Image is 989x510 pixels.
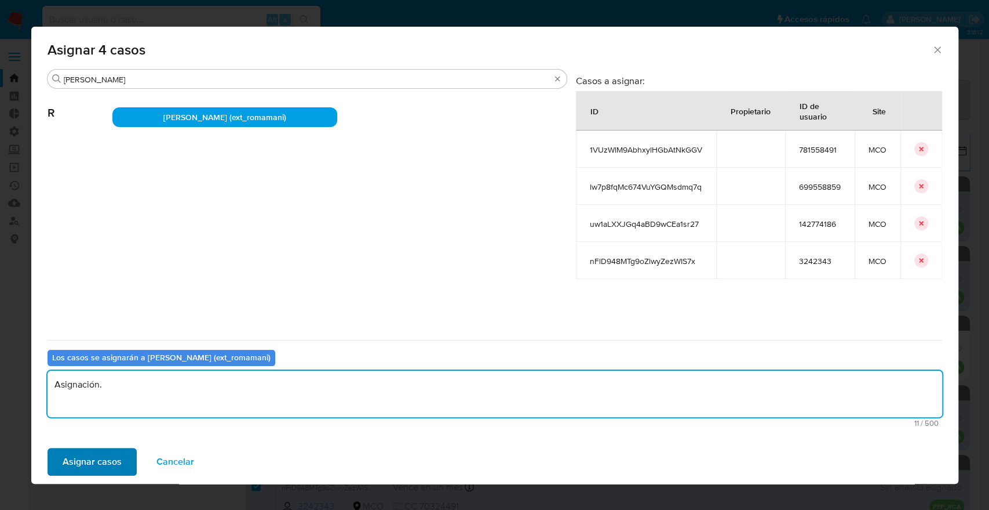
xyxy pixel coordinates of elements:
[799,219,841,229] span: 142774186
[932,44,942,55] button: Cerrar ventana
[48,371,942,417] textarea: Asignación.
[576,97,612,125] div: ID
[64,74,550,85] input: Buscar analista
[52,74,61,84] button: Buscar
[717,97,784,125] div: Propietario
[859,97,900,125] div: Site
[141,448,209,476] button: Cancelar
[868,182,886,192] span: MCO
[590,144,702,155] span: 1VUzWlM9AbhxylHGbAtNkGGV
[914,142,928,156] button: icon-button
[48,89,112,120] span: R
[868,256,886,266] span: MCO
[553,74,562,84] button: Borrar
[868,144,886,155] span: MCO
[914,254,928,267] button: icon-button
[590,219,702,229] span: uw1aLXXJGq4aBD9wCEa1sr27
[48,448,137,476] button: Asignar casos
[590,256,702,266] span: nFlD948MTg9oZlwyZezWIS7x
[914,216,928,230] button: icon-button
[163,111,286,123] span: [PERSON_NAME] (ext_romamani)
[799,144,841,155] span: 781558491
[156,449,194,475] span: Cancelar
[786,92,854,130] div: ID de usuario
[868,219,886,229] span: MCO
[112,107,337,127] div: [PERSON_NAME] (ext_romamani)
[590,182,702,192] span: lw7p8fqMc674VuYGQMsdmq7q
[799,256,841,266] span: 3242343
[576,75,942,86] h3: Casos a asignar:
[914,179,928,193] button: icon-button
[51,419,939,427] span: Máximo 500 caracteres
[52,352,271,363] b: Los casos se asignarán a [PERSON_NAME] (ext_romamani)
[48,43,932,57] span: Asignar 4 casos
[31,27,958,484] div: assign-modal
[63,449,122,475] span: Asignar casos
[799,182,841,192] span: 699558859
